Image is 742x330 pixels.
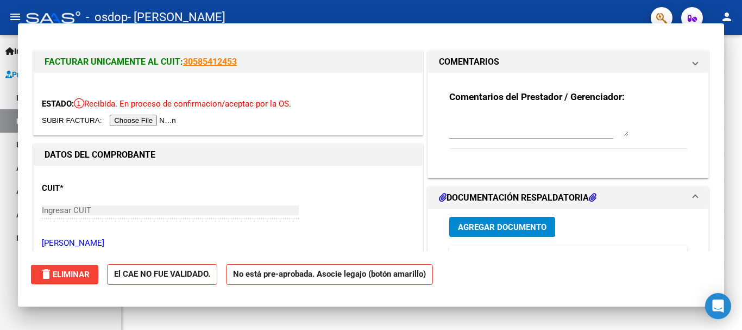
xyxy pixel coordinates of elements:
span: Inicio [5,45,33,57]
p: CUIT [42,182,154,195]
strong: El CAE NO FUE VALIDADO. [107,264,217,285]
mat-expansion-panel-header: COMENTARIOS [428,51,708,73]
a: 30585412453 [183,57,237,67]
strong: DATOS DEL COMPROBANTE [45,150,155,160]
button: Agregar Documento [449,217,555,237]
span: Prestadores / Proveedores [5,69,104,80]
p: [PERSON_NAME] [42,237,414,250]
span: - [PERSON_NAME] [128,5,225,29]
span: Agregar Documento [458,222,546,232]
mat-expansion-panel-header: DOCUMENTACIÓN RESPALDATORIA [428,187,708,209]
span: Recibida. En proceso de confirmacion/aceptac por la OS. [74,99,291,109]
datatable-header-cell: Subido [628,246,683,269]
h1: COMENTARIOS [439,55,499,69]
mat-icon: menu [9,10,22,23]
span: Eliminar [40,270,90,279]
datatable-header-cell: Usuario [558,246,628,269]
h1: DOCUMENTACIÓN RESPALDATORIA [439,191,596,204]
span: ESTADO: [42,99,74,109]
span: - osdop [86,5,128,29]
strong: Comentarios del Prestador / Gerenciador: [449,91,625,102]
datatable-header-cell: ID [449,246,476,269]
div: COMENTARIOS [428,73,708,178]
datatable-header-cell: Documento [476,246,558,269]
mat-icon: delete [40,267,53,281]
span: FACTURAR UNICAMENTE AL CUIT: [45,57,183,67]
mat-icon: person [720,10,733,23]
datatable-header-cell: Acción [683,246,737,269]
div: Open Intercom Messenger [705,293,731,319]
button: Eliminar [31,265,98,284]
strong: No está pre-aprobada. Asocie legajo (botón amarillo) [226,264,433,285]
